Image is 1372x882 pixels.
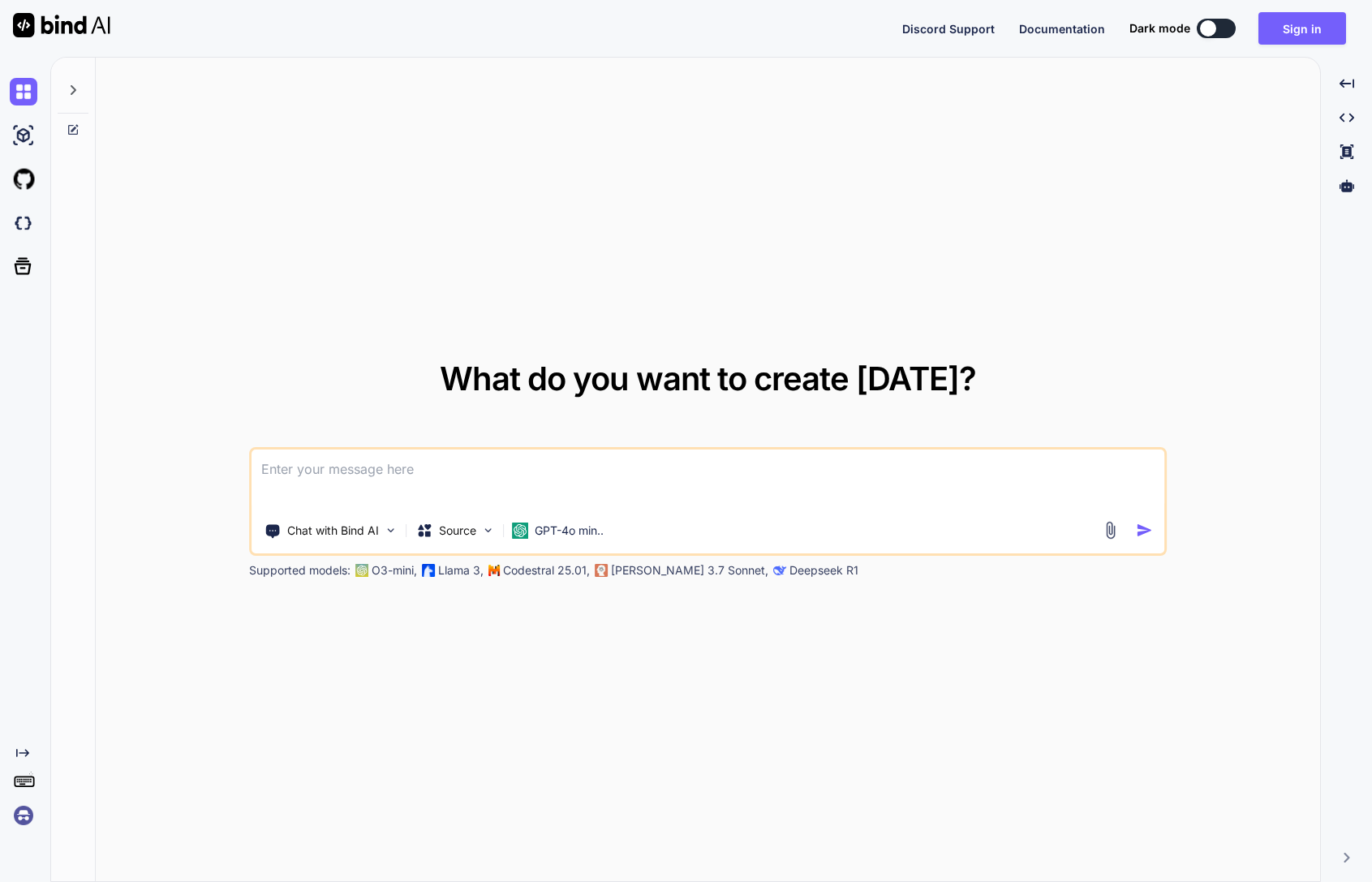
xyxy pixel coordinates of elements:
[10,166,37,193] img: githubLight
[1258,12,1346,45] button: Sign in
[439,523,476,539] p: Source
[10,802,37,829] img: signin
[1019,22,1105,36] span: Documentation
[481,523,495,537] img: Pick Models
[10,78,37,105] img: chat
[535,523,604,539] p: GPT-4o min..
[512,523,528,539] img: GPT-4o mini
[503,562,590,579] p: Codestral 25.01,
[611,562,768,579] p: [PERSON_NAME] 3.7 Sonnet,
[10,122,37,149] img: ai-studio
[372,562,417,579] p: O3-mini,
[13,13,110,37] img: Bind AI
[355,564,368,577] img: GPT-4
[902,20,995,37] button: Discord Support
[1136,522,1153,539] img: icon
[422,564,435,577] img: Llama2
[287,523,379,539] p: Chat with Bind AI
[438,562,484,579] p: Llama 3,
[440,359,976,398] span: What do you want to create [DATE]?
[10,209,37,237] img: darkCloudIdeIcon
[249,562,351,579] p: Supported models:
[488,565,500,576] img: Mistral-AI
[773,564,786,577] img: claude
[902,22,995,36] span: Discord Support
[384,523,398,537] img: Pick Tools
[1019,20,1105,37] button: Documentation
[595,564,608,577] img: claude
[789,562,858,579] p: Deepseek R1
[1101,521,1120,540] img: attachment
[1129,20,1190,37] span: Dark mode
